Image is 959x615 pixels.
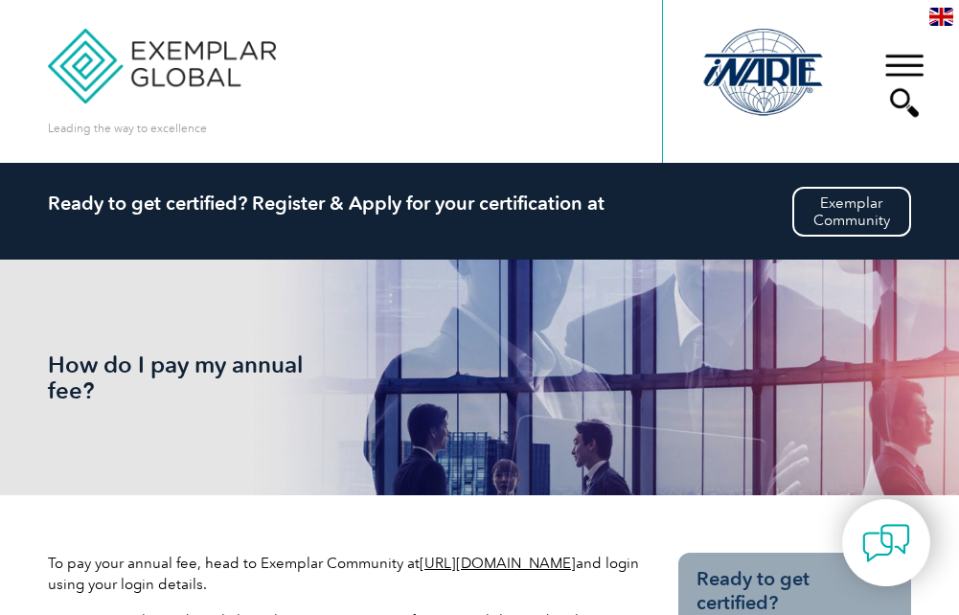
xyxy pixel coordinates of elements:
[48,553,652,595] p: To pay your annual fee, head to Exemplar Community at and login using your login details.
[696,567,892,615] h3: Ready to get certified?
[48,352,335,403] h1: How do I pay my annual fee?
[420,555,576,572] a: [URL][DOMAIN_NAME]
[929,8,953,26] img: en
[862,519,910,567] img: contact-chat.png
[792,187,911,237] a: ExemplarCommunity
[48,192,911,215] h2: Ready to get certified? Register & Apply for your certification at
[48,118,207,139] p: Leading the way to excellence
